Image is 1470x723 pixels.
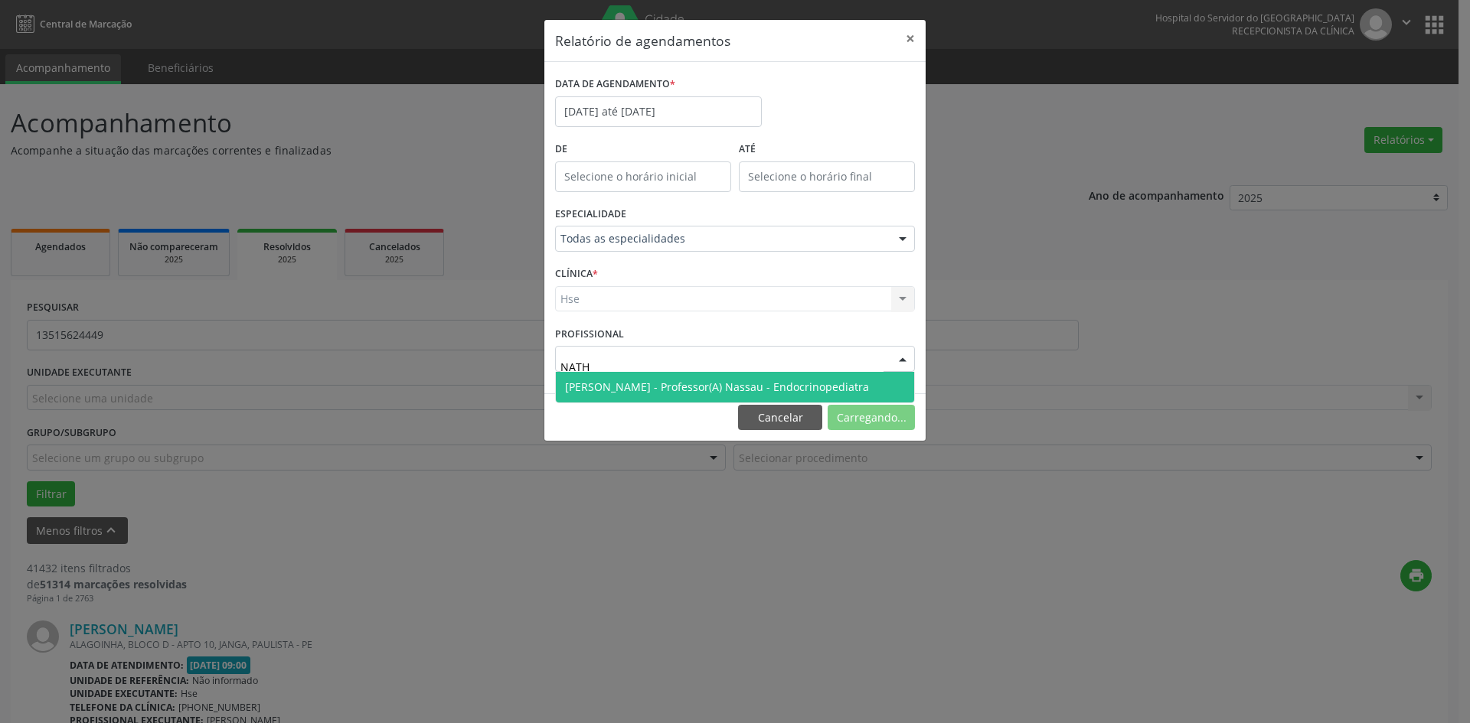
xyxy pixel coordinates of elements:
h5: Relatório de agendamentos [555,31,730,50]
button: Close [895,20,926,57]
label: PROFISSIONAL [555,322,624,346]
input: Selecione um profissional [560,351,884,382]
label: DATA DE AGENDAMENTO [555,73,675,96]
input: Selecione o horário final [739,161,915,192]
input: Selecione o horário inicial [555,161,731,192]
span: [PERSON_NAME] - Professor(A) Nassau - Endocrinopediatra [565,379,869,394]
button: Carregando... [828,405,915,431]
input: Selecione uma data ou intervalo [555,96,762,127]
span: Todas as especialidades [560,231,884,246]
button: Cancelar [738,405,822,431]
label: ESPECIALIDADE [555,203,626,226]
label: De [555,138,731,161]
label: CLÍNICA [555,262,598,286]
label: ATÉ [739,138,915,161]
